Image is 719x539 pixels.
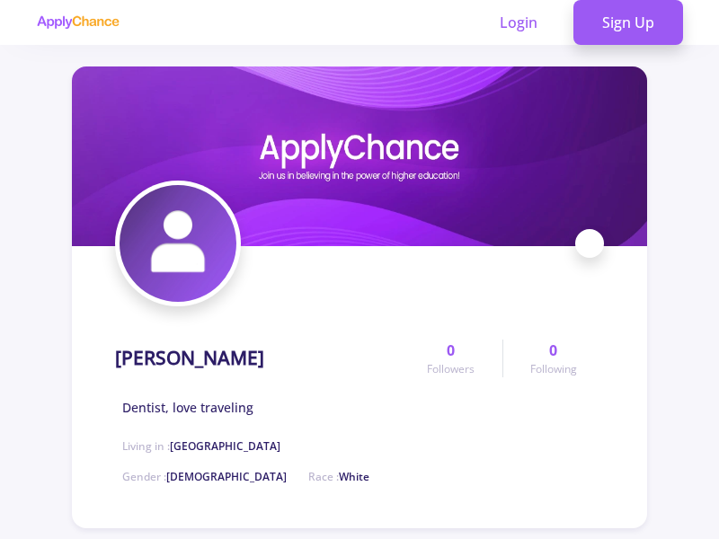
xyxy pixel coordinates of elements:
span: [GEOGRAPHIC_DATA] [170,438,280,454]
span: 0 [549,340,557,361]
img: Atefa Hosseiniavatar [120,185,236,302]
span: White [339,469,369,484]
span: [DEMOGRAPHIC_DATA] [166,469,287,484]
span: Gender : [122,469,287,484]
span: Race : [308,469,369,484]
a: 0Following [502,340,604,377]
span: Living in : [122,438,280,454]
span: Dentist, love traveling [122,398,253,417]
a: 0Followers [400,340,502,377]
img: Atefa Hosseinicover image [72,66,647,246]
span: Followers [427,361,475,377]
img: applychance logo text only [36,15,120,30]
span: 0 [447,340,455,361]
span: Following [530,361,577,377]
h1: [PERSON_NAME] [115,347,264,369]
